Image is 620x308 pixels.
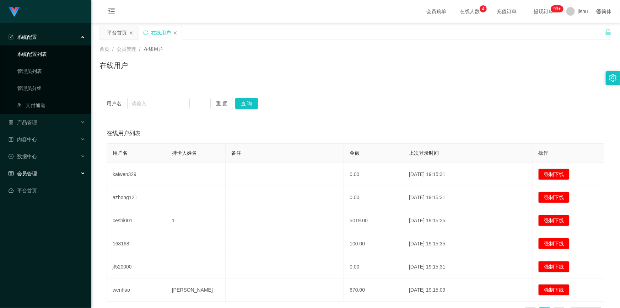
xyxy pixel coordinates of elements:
span: 数据中心 [9,154,37,159]
i: 图标: appstore-o [9,120,14,125]
span: 提现订单 [530,9,557,14]
i: 图标: setting [609,74,617,82]
img: logo.9652507e.png [9,7,20,17]
i: 图标: menu-fold [99,0,124,23]
span: 金额 [350,150,360,156]
span: 系统配置 [9,34,37,40]
span: 备注 [231,150,241,156]
p: 4 [482,5,485,12]
span: 用户名 [113,150,128,156]
h1: 在线用户 [99,60,128,71]
td: 0.00 [344,163,403,186]
i: 图标: close [173,31,177,35]
td: 0.00 [344,186,403,209]
i: 图标: profile [9,137,14,142]
button: 强制下线 [538,215,570,226]
a: 系统配置列表 [17,47,85,61]
button: 强制下线 [538,238,570,249]
i: 图标: table [9,171,14,176]
td: [DATE] 19:15:31 [403,186,533,209]
a: 图标: dashboard平台首页 [9,184,85,198]
i: 图标: check-circle-o [9,154,14,159]
td: 1 [166,209,226,232]
span: 充值订单 [493,9,520,14]
td: [DATE] 19:15:35 [403,232,533,255]
i: 图标: unlock [605,29,611,35]
td: 5019.00 [344,209,403,232]
span: 产品管理 [9,120,37,125]
input: 请输入 [127,98,190,109]
td: azhong121 [107,186,166,209]
span: 用户名： [107,100,127,107]
td: 670.00 [344,278,403,302]
a: 管理员分组 [17,81,85,95]
span: 内容中心 [9,137,37,142]
span: / [112,46,114,52]
button: 重 置 [210,98,233,109]
td: 0.00 [344,255,403,278]
a: 图标: usergroup-add-o支付通道 [17,98,85,112]
span: 上次登录时间 [409,150,439,156]
button: 强制下线 [538,169,570,180]
td: [DATE] 19:15:31 [403,163,533,186]
div: 在线用户 [151,26,171,39]
button: 强制下线 [538,192,570,203]
span: 会员管理 [117,46,136,52]
i: 图标: global [597,9,602,14]
i: 图标: sync [143,30,148,35]
sup: 1085 [551,5,564,12]
span: / [139,46,141,52]
span: 首页 [99,46,109,52]
td: ceshi001 [107,209,166,232]
i: 图标: close [129,31,133,35]
sup: 4 [480,5,487,12]
td: wenhao [107,278,166,302]
button: 查 询 [235,98,258,109]
td: [DATE] 19:15:31 [403,255,533,278]
td: [DATE] 19:15:25 [403,209,533,232]
button: 强制下线 [538,284,570,296]
td: [DATE] 19:15:09 [403,278,533,302]
span: 在线人数 [456,9,483,14]
span: 在线用户列表 [107,129,141,138]
span: 在线用户 [144,46,163,52]
i: 图标: form [9,34,14,39]
td: jf520000 [107,255,166,278]
td: 168168 [107,232,166,255]
a: 管理员列表 [17,64,85,78]
td: 100.00 [344,232,403,255]
div: 平台首页 [107,26,127,39]
button: 强制下线 [538,261,570,272]
span: 持卡人姓名 [172,150,197,156]
td: kaiwen329 [107,163,166,186]
span: 会员管理 [9,171,37,176]
span: 操作 [538,150,548,156]
td: [PERSON_NAME] [166,278,226,302]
